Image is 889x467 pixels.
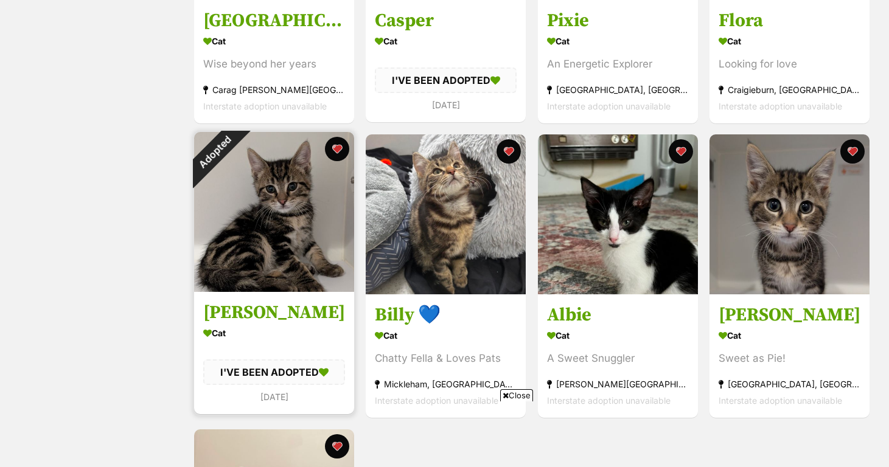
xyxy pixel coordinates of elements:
h3: [PERSON_NAME] [719,303,860,327]
div: Cat [547,327,689,344]
div: Cat [203,32,345,49]
div: [DATE] [375,97,517,113]
div: Cat [203,324,345,342]
span: Interstate adoption unavailable [375,395,498,406]
img: Leonard [709,134,870,294]
div: Mickleham, [GEOGRAPHIC_DATA] [375,376,517,392]
span: Interstate adoption unavailable [547,395,671,406]
div: A Sweet Snuggler [547,350,689,367]
div: Craigieburn, [GEOGRAPHIC_DATA] [719,81,860,97]
div: [GEOGRAPHIC_DATA], [GEOGRAPHIC_DATA] [719,376,860,392]
div: Wise beyond her years [203,55,345,72]
button: favourite [840,139,865,164]
h3: Flora [719,9,860,32]
span: Interstate adoption unavailable [719,395,842,406]
img: Billy 💙 [366,134,526,294]
div: I'VE BEEN ADOPTED [375,67,517,92]
h3: Albie [547,303,689,327]
a: Billy 💙 Cat Chatty Fella & Loves Pats Mickleham, [GEOGRAPHIC_DATA] Interstate adoption unavailabl... [366,294,526,418]
img: Raj [194,132,354,292]
button: favourite [325,137,349,161]
img: Albie [538,134,698,294]
button: favourite [669,139,693,164]
iframe: Advertisement [223,406,666,461]
a: Adopted [194,283,354,295]
h3: [GEOGRAPHIC_DATA] [203,9,345,32]
div: An Energetic Explorer [547,55,689,72]
div: Cat [719,32,860,49]
div: Looking for love [719,55,860,72]
div: I'VE BEEN ADOPTED [203,359,345,385]
div: Cat [547,32,689,49]
a: Albie Cat A Sweet Snuggler [PERSON_NAME][GEOGRAPHIC_DATA] Interstate adoption unavailable favourite [538,294,698,418]
div: [GEOGRAPHIC_DATA], [GEOGRAPHIC_DATA] [547,81,689,97]
div: Sweet as Pie! [719,350,860,367]
div: Carag [PERSON_NAME][GEOGRAPHIC_DATA] [203,81,345,97]
h3: Casper [375,9,517,32]
span: Close [500,389,533,401]
h3: Billy 💙 [375,303,517,327]
span: Interstate adoption unavailable [719,100,842,111]
div: [PERSON_NAME][GEOGRAPHIC_DATA] [547,376,689,392]
div: Chatty Fella & Loves Pats [375,350,517,367]
span: Interstate adoption unavailable [547,100,671,111]
div: Cat [375,32,517,49]
div: Cat [375,327,517,344]
a: [PERSON_NAME] Cat Sweet as Pie! [GEOGRAPHIC_DATA], [GEOGRAPHIC_DATA] Interstate adoption unavaila... [709,294,870,418]
h3: [PERSON_NAME] [203,301,345,324]
div: Cat [719,327,860,344]
div: [DATE] [203,389,345,405]
h3: Pixie [547,9,689,32]
button: favourite [497,139,521,164]
a: [PERSON_NAME] Cat I'VE BEEN ADOPTED [DATE] favourite [194,292,354,414]
div: Adopted [178,116,251,189]
span: Interstate adoption unavailable [203,100,327,111]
